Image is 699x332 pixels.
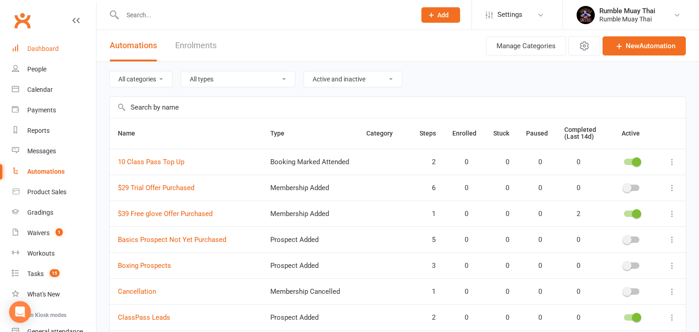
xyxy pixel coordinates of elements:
span: 2 [564,210,580,218]
div: Dashboard [27,45,59,52]
span: 2 [420,158,436,166]
a: Payments [12,100,96,121]
span: 0 [493,288,509,296]
a: Automations [12,161,96,182]
span: 0 [493,262,509,270]
span: 1 [420,288,436,296]
span: 0 [452,236,468,244]
span: Active [622,130,640,137]
button: Automations [110,30,157,61]
span: 0 [564,158,580,166]
a: What's New [12,284,96,305]
span: 0 [526,236,542,244]
span: 0 [452,184,468,192]
button: Add [421,7,460,23]
span: 1 [56,228,63,236]
a: Reports [12,121,96,141]
span: 0 [564,314,580,322]
span: 0 [493,236,509,244]
span: 0 [493,158,509,166]
input: Search by name [110,97,686,118]
a: Messages [12,141,96,161]
div: Waivers [27,229,50,236]
td: Membership Cancelled [262,278,358,304]
span: Completed (Last 14d) [564,126,596,140]
a: Workouts [12,243,96,264]
span: 0 [452,158,468,166]
span: 0 [452,288,468,296]
span: 0 [452,314,468,322]
td: Prospect Added [262,226,358,252]
div: Open Intercom Messenger [9,301,31,323]
a: NewAutomation [603,36,686,55]
a: Cancellation [118,287,156,296]
span: 0 [526,288,542,296]
button: Active [613,128,650,139]
span: 15 [50,269,60,277]
span: Settings [497,5,522,25]
td: Booking Marked Attended [262,149,358,175]
span: Add [437,11,449,19]
th: Paused [518,118,557,149]
span: 2 [420,314,436,322]
span: 0 [526,210,542,218]
span: 1 [420,210,436,218]
div: Gradings [27,209,53,216]
div: Product Sales [27,188,66,196]
div: Reports [27,127,50,134]
a: Basics Prospect Not Yet Purchased [118,236,226,244]
div: Automations [27,168,65,175]
a: Boxing Prospects [118,262,171,270]
a: Tasks 15 [12,264,96,284]
span: Name [118,130,145,137]
td: Membership Added [262,201,358,226]
div: Calendar [27,86,53,93]
td: Prospect Added [262,304,358,330]
a: $39 Free glove Offer Purchased [118,210,213,218]
div: Payments [27,106,56,114]
th: Steps [411,118,445,149]
th: Stuck [485,118,518,149]
a: Enrolments [175,30,217,61]
div: Rumble Muay Thai [599,7,655,15]
div: What's New [27,291,60,298]
span: 0 [564,262,580,270]
span: 5 [420,236,436,244]
a: 10 Class Pass Top Up [118,158,184,166]
span: 0 [493,314,509,322]
span: 0 [564,184,580,192]
td: Membership Added [262,175,358,201]
span: 6 [420,184,436,192]
a: ClassPass Leads [118,313,170,322]
span: 0 [564,236,580,244]
a: People [12,59,96,80]
img: thumb_image1688088946.png [577,6,595,24]
span: 0 [526,158,542,166]
span: 0 [493,210,509,218]
div: People [27,65,46,73]
span: 0 [526,262,542,270]
a: Dashboard [12,39,96,59]
a: Clubworx [11,9,34,32]
span: 0 [493,184,509,192]
td: Prospect Added [262,252,358,278]
a: Product Sales [12,182,96,202]
span: 0 [526,184,542,192]
th: Type [262,118,358,149]
span: 0 [452,210,468,218]
a: Calendar [12,80,96,100]
a: Gradings [12,202,96,223]
div: Rumble Muay Thai [599,15,655,23]
button: Category [366,128,403,139]
span: 3 [420,262,436,270]
a: $29 Trial Offer Purchased [118,184,194,192]
span: 0 [526,314,542,322]
button: Manage Categories [486,36,566,55]
span: 0 [452,262,468,270]
div: Workouts [27,250,55,257]
span: 0 [564,288,580,296]
div: Tasks [27,270,44,277]
div: Messages [27,147,56,155]
th: Enrolled [444,118,485,149]
span: Category [366,130,403,137]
